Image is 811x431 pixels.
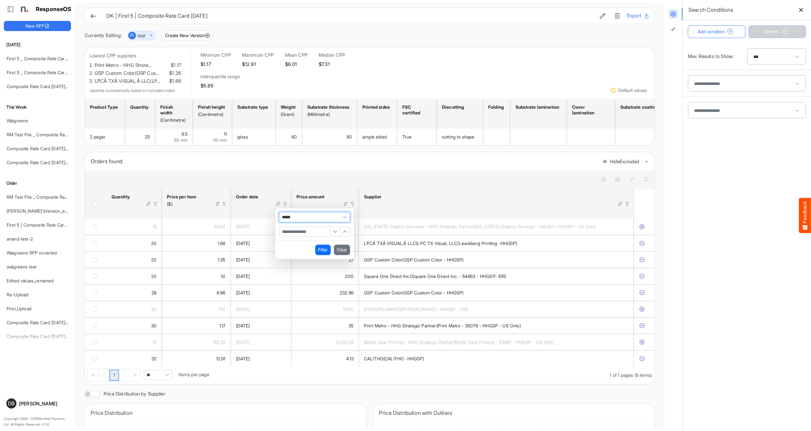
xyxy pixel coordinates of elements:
span: Better Deal Printing - HHG Strategic Partner(Better Deal Printing - 53867 - HHGSP - US Only) [364,339,554,345]
span: $1.35 [168,69,181,77]
td: 200 is template cell Column Header httpsnorthellcomontologiesmapping-rulesorderhasprice [291,268,359,284]
div: Filter Icon [153,201,158,207]
h6: Median CPP [319,52,345,58]
td: 8.5 is template cell Column Header httpsnorthellcomontologiesmapping-rulesmeasurementhasfinishsiz... [155,129,193,145]
a: Walgreens [7,118,28,123]
img: Northell [17,3,30,16]
td: 8.96 is template cell Column Header price-per-item [162,284,231,301]
td: is template cell Column Header httpsnorthellcomontologiesmapping-rulesmanufacturinghassubstrateco... [615,129,665,145]
span: Filter Operator [279,212,350,222]
td: 1.35 is template cell Column Header price-per-item [162,251,231,268]
h5: $5.85 [201,83,240,88]
span: $1.17 [169,61,181,69]
td: 93.52 is template cell Column Header price-per-item [162,218,231,235]
h6: Mean CPP [285,52,308,58]
h6: Minimum CPP [201,52,231,58]
span: [US_STATE] Graphic Services - HHG Strategic Partner([US_STATE] Graphic Services - 59060 - HHGSP -... [364,224,596,229]
td: 30/10/2024 is template cell Column Header httpsnorthellcomontologiesmapping-rulesorderhasorderdate [231,284,292,301]
td: GSP Custom Color(GSP Custom Color - HHGSP) is template cell Column Header httpsnorthellcomontolog... [359,251,634,268]
td: 18 is template cell Column Header httpsnorthellcomontologiesmapping-rulesorderhasquantity [106,218,162,235]
td: checkbox [85,317,106,334]
h6: Interquartile range [201,74,240,80]
a: Page 1 of 1 Pages [109,370,119,381]
span: [DATE] [236,241,250,246]
button: Feedback [799,198,811,233]
div: (Centimetre) [160,117,186,123]
span: 232.96 [340,290,354,295]
td: 413 is template cell Column Header httpsnorthellcomontologiesmapping-rulesorderhasprice [291,350,359,367]
div: (Gram) [281,112,295,117]
td: Sandy Alexander(Sandy Alexander - HHGSP - ISR) is template cell Column Header httpsnorthellcomont... [359,301,634,317]
td: 87e46e8b-c06e-45f1-818c-b248be591dac is template cell Column Header [634,334,655,350]
button: Exclude [639,240,645,247]
div: Folding [488,104,503,110]
input: Filter Value [279,227,330,236]
span: 11 [224,131,227,137]
td: 06/02/2024 is template cell Column Header httpsnorthellcomontologiesmapping-rulesorderhasorderdate [231,235,292,251]
button: Include [639,339,645,345]
span: [DATE] [236,306,250,312]
span: (9 items) [635,372,652,378]
a: Edited values_renamed [7,278,54,283]
td: 02/01/2025 is template cell Column Header httpsnorthellcomontologiesmapping-rulesorderhasorderdate [231,301,292,317]
div: Price Distribution [91,408,361,417]
span: [DATE] [236,224,250,229]
div: Printed sides [362,104,390,110]
span: cutting to shape [442,134,475,139]
h5: $7.31 [319,61,345,67]
span: 162.33 [213,339,226,345]
div: Filter Icon [624,201,630,207]
a: Re-Upload [7,292,28,297]
div: Filter Icon [282,201,288,207]
span: 27 [349,257,354,262]
h5: $6.01 [285,61,308,67]
button: New RFP [4,21,71,31]
h6: Maximum CPP [242,52,274,58]
a: Composite Rate Card [DATE]_smaller [7,146,82,151]
button: Edit [598,12,607,20]
div: Supplier [364,194,609,200]
span: [DATE] [236,323,250,328]
button: Add condition [688,25,745,38]
td: ac34d94f-af16-4b7e-b187-cd9451a82be1 is template cell Column Header [634,301,655,317]
span: Increment value [340,227,350,236]
td: 232.96 is template cell Column Header httpsnorthellcomontologiesmapping-rulesorderhasprice [291,284,359,301]
span: 1.68 [218,241,226,246]
span: 110 mm [213,138,227,143]
span: 20 [151,273,156,279]
td: Print Metro - HHG Strategic Partner(Print Metro - 35076 - HHGSP - US Only) is template cell Colum... [359,317,634,334]
td: checkbox [85,218,106,235]
span: 20 [151,241,156,246]
a: walgreens test [7,264,36,269]
td: 27 is template cell Column Header httpsnorthellcomontologiesmapping-rulesorderhasprice [291,251,359,268]
a: Composite Rate Card [DATE] mapping test [7,84,93,89]
li: Print Metro - HHG Strate… [95,61,181,69]
td: 01/10/2024 is template cell Column Header httpsnorthellcomontologiesmapping-rulesorderhasorderdate [231,268,292,284]
div: Finish height [198,104,225,110]
span: 18 [152,224,156,229]
span: 8.96 [217,290,226,295]
span: 30 [151,323,156,328]
a: First 5 _ Composite Rate Card [DATE] [7,70,83,75]
span: 20 [151,257,156,262]
td: 20 is template cell Column Header httpsnorthellcomontologiesmapping-rulesorderhasquantity [106,268,162,284]
td: gloss is template cell Column Header httpsnorthellcomontologiesmapping-rulesmaterialhassubstratem... [232,129,276,145]
div: Order date [236,194,267,200]
h5: $12.91 [242,61,274,67]
td: checkbox [85,268,106,284]
span: 8.5 [182,131,188,137]
button: Include [639,306,645,312]
span: 12.91 [216,356,226,361]
span: Decrement value [330,227,340,236]
span: 200 [345,273,353,279]
span: Print Metro - HHG Strategic Partner(Print Metro - 35076 - HHGSP - US Only) [364,323,521,328]
span: Pagerdropdown [144,370,172,380]
span: 35 [348,323,354,328]
td: 170 is template cell Column Header price-per-item [162,301,231,317]
div: Substrate coating [620,104,658,110]
div: Max Results to Show: [688,53,747,61]
td: abbfaec2-b3b8-4280-b36e-4bda1b994962 is template cell Column Header [634,251,655,268]
span: 30 [151,306,156,312]
em: Updates automatically based on included orders [90,88,175,93]
span: $1.68 [168,77,181,85]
